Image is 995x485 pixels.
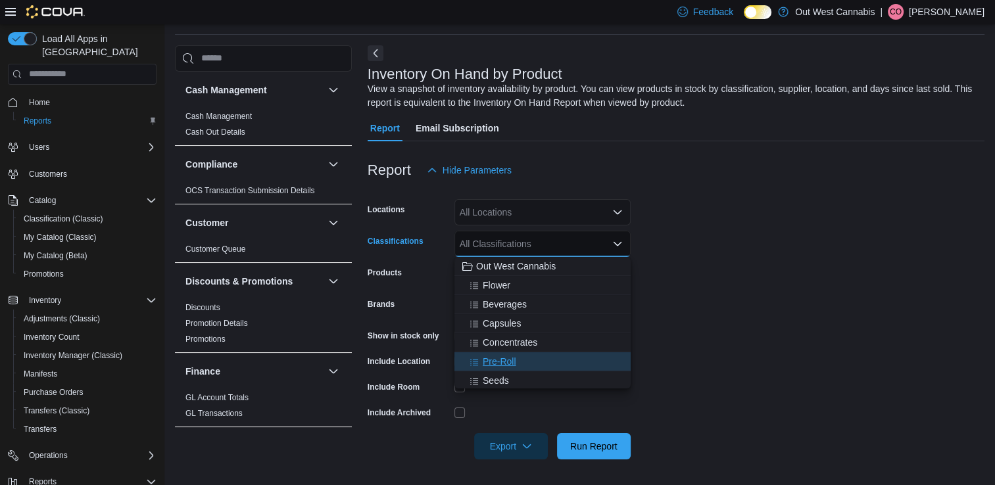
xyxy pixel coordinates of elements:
[880,4,883,20] p: |
[185,275,323,288] button: Discounts & Promotions
[888,4,904,20] div: Chad O'Neill
[24,313,100,324] span: Adjustments (Classic)
[185,302,220,313] span: Discounts
[18,329,157,345] span: Inventory Count
[326,156,341,172] button: Compliance
[185,303,220,312] a: Discounts
[483,279,510,292] span: Flower
[24,95,55,110] a: Home
[24,387,84,398] span: Purchase Orders
[18,248,93,264] a: My Catalog (Beta)
[368,66,562,82] h3: Inventory On Hand by Product
[612,207,623,218] button: Open list of options
[24,292,157,308] span: Inventory
[13,328,162,346] button: Inventory Count
[13,346,162,365] button: Inventory Manager (Classic)
[18,211,157,227] span: Classification (Classic)
[454,276,631,295] button: Flower
[18,229,102,245] a: My Catalog (Classic)
[185,334,226,344] span: Promotions
[185,393,249,402] a: GL Account Totals
[24,139,55,155] button: Users
[13,210,162,228] button: Classification (Classic)
[185,365,323,378] button: Finance
[3,191,162,210] button: Catalog
[185,216,323,229] button: Customer
[693,5,733,18] span: Feedback
[185,408,243,419] span: GL Transactions
[24,193,61,208] button: Catalog
[24,214,103,224] span: Classification (Classic)
[24,369,57,379] span: Manifests
[185,244,245,254] span: Customer Queue
[368,267,402,278] label: Products
[13,246,162,265] button: My Catalog (Beta)
[24,269,64,279] span: Promotions
[482,433,540,459] span: Export
[24,292,66,308] button: Inventory
[416,115,499,141] span: Email Subscription
[18,348,157,363] span: Inventory Manager (Classic)
[185,409,243,418] a: GL Transactions
[368,407,431,418] label: Include Archived
[175,108,352,145] div: Cash Management
[326,363,341,379] button: Finance
[557,433,631,459] button: Run Report
[454,257,631,276] button: Out West Cannabis
[18,348,128,363] a: Inventory Manager (Classic)
[18,366,157,382] span: Manifests
[368,162,411,178] h3: Report
[326,273,341,289] button: Discounts & Promotions
[24,448,73,463] button: Operations
[454,295,631,314] button: Beverages
[18,113,57,129] a: Reports
[185,319,248,328] a: Promotion Details
[326,82,341,98] button: Cash Management
[185,216,228,229] h3: Customer
[483,374,509,387] span: Seeds
[18,403,95,419] a: Transfers (Classic)
[483,298,527,311] span: Beverages
[326,215,341,231] button: Customer
[3,138,162,156] button: Users
[24,448,157,463] span: Operations
[909,4,984,20] p: [PERSON_NAME]
[13,265,162,283] button: Promotions
[185,83,267,97] h3: Cash Management
[422,157,517,183] button: Hide Parameters
[29,450,68,461] span: Operations
[185,185,315,196] span: OCS Transaction Submission Details
[185,112,252,121] a: Cash Management
[29,97,50,108] span: Home
[24,193,157,208] span: Catalog
[29,295,61,306] span: Inventory
[185,392,249,403] span: GL Account Totals
[18,329,85,345] a: Inventory Count
[185,275,293,288] h3: Discounts & Promotions
[3,446,162,465] button: Operations
[18,266,157,282] span: Promotions
[890,4,902,20] span: CO
[185,158,237,171] h3: Compliance
[483,355,516,368] span: Pre-Roll
[18,421,157,437] span: Transfers
[13,310,162,328] button: Adjustments (Classic)
[24,332,80,342] span: Inventory Count
[454,333,631,352] button: Concentrates
[185,244,245,254] a: Customer Queue
[13,420,162,438] button: Transfers
[185,127,245,137] span: Cash Out Details
[18,421,62,437] a: Transfers
[744,5,771,19] input: Dark Mode
[18,311,105,327] a: Adjustments (Classic)
[795,4,875,20] p: Out West Cannabis
[29,169,67,179] span: Customers
[175,300,352,352] div: Discounts & Promotions
[474,433,548,459] button: Export
[3,93,162,112] button: Home
[24,405,89,416] span: Transfers (Classic)
[368,82,978,110] div: View a snapshot of inventory availability by product. You can view products in stock by classific...
[476,260,556,273] span: Out West Cannabis
[29,142,49,152] span: Users
[18,113,157,129] span: Reports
